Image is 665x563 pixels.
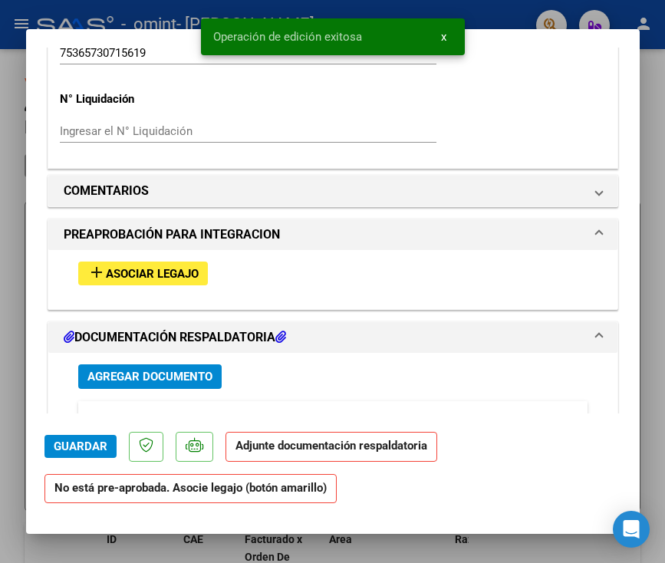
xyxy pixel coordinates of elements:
[78,364,222,388] button: Agregar Documento
[106,267,199,281] span: Asociar Legajo
[84,411,94,423] span: ID
[238,411,275,423] span: Usuario
[60,91,224,108] p: N° Liquidación
[441,30,446,44] span: x
[78,401,117,434] datatable-header-cell: ID
[48,322,617,353] mat-expansion-panel-header: DOCUMENTACIÓN RESPALDATORIA
[48,176,617,206] mat-expansion-panel-header: COMENTARIOS
[232,401,331,434] datatable-header-cell: Usuario
[87,370,212,384] span: Agregar Documento
[48,219,617,250] mat-expansion-panel-header: PREAPROBACIÓN PARA INTEGRACION
[48,250,617,309] div: PREAPROBACIÓN PARA INTEGRACION
[213,29,362,44] span: Operación de edición exitosa
[235,439,427,453] strong: Adjunte documentación respaldatoria
[44,435,117,458] button: Guardar
[54,440,107,453] span: Guardar
[64,328,286,347] h1: DOCUMENTACIÓN RESPALDATORIA
[613,511,650,548] div: Open Intercom Messenger
[87,263,106,281] mat-icon: add
[117,401,232,434] datatable-header-cell: Documento
[78,262,208,285] button: Asociar Legajo
[64,182,149,200] h1: COMENTARIOS
[429,23,459,51] button: x
[44,474,337,504] strong: No está pre-aprobada. Asocie legajo (botón amarillo)
[123,411,179,423] span: Documento
[64,226,280,244] h1: PREAPROBACIÓN PARA INTEGRACION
